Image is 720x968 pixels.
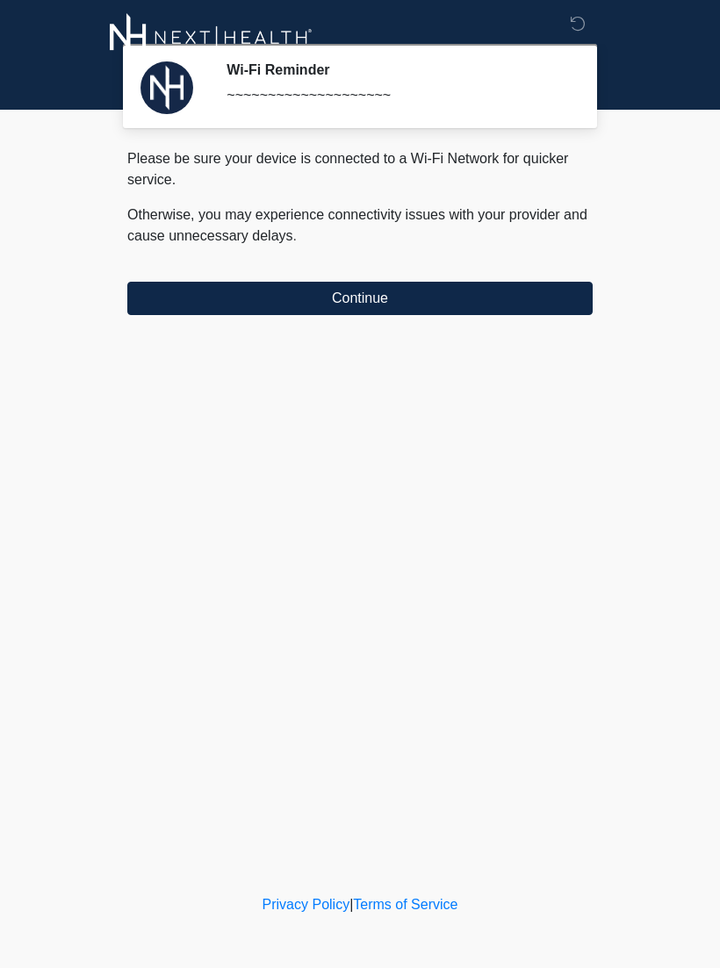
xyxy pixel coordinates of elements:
[263,897,350,912] a: Privacy Policy
[127,204,593,247] p: Otherwise, you may experience connectivity issues with your provider and cause unnecessary delays
[227,85,566,106] div: ~~~~~~~~~~~~~~~~~~~~
[127,148,593,190] p: Please be sure your device is connected to a Wi-Fi Network for quicker service.
[349,897,353,912] a: |
[353,897,457,912] a: Terms of Service
[127,282,593,315] button: Continue
[110,13,313,61] img: Next-Health Logo
[293,228,297,243] span: .
[140,61,193,114] img: Agent Avatar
